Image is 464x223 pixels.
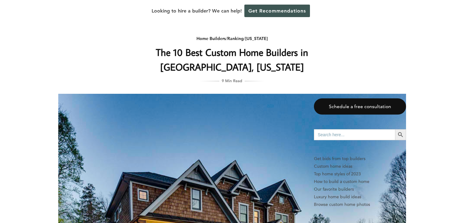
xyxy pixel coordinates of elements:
[110,45,354,74] h1: The 10 Best Custom Home Builders in [GEOGRAPHIC_DATA], [US_STATE]
[227,36,244,41] a: Ranking
[347,179,457,216] iframe: Drift Widget Chat Controller
[244,5,310,17] a: Get Recommendations
[245,36,268,41] a: [US_STATE]
[110,35,354,42] div: / /
[222,77,242,84] span: 9 Min Read
[196,36,226,41] a: Home Builders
